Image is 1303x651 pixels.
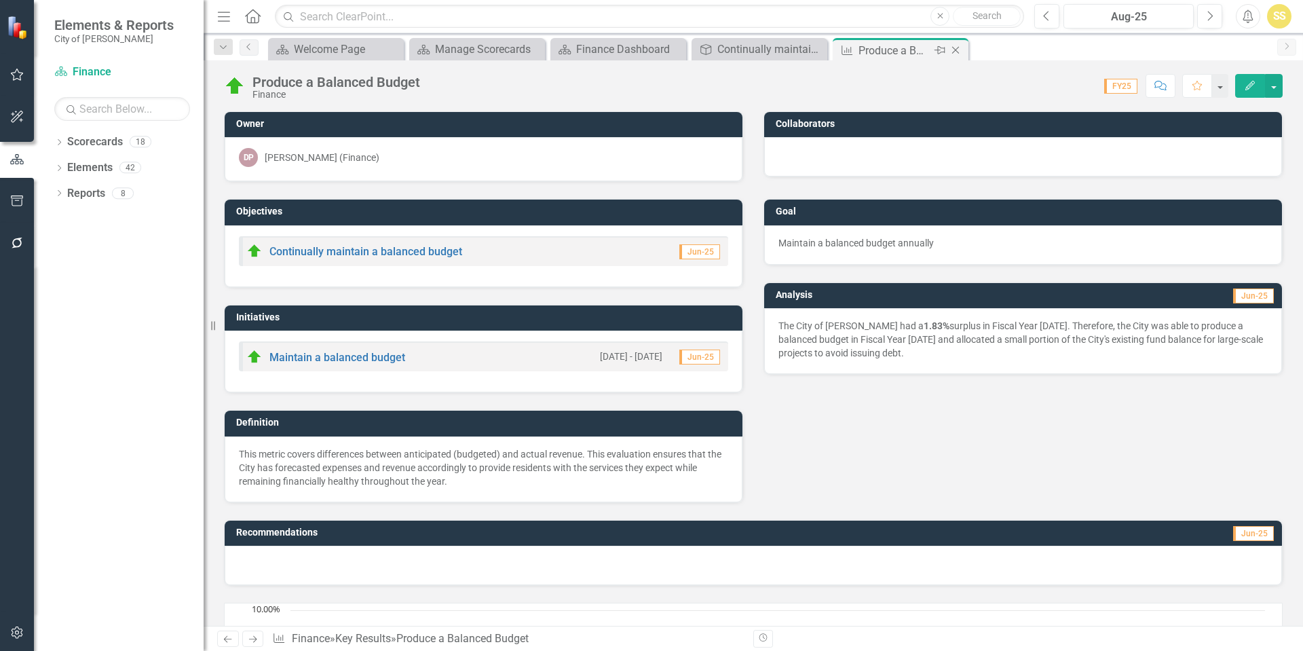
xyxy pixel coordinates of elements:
[54,64,190,80] a: Finance
[292,632,330,645] a: Finance
[858,42,931,59] div: Produce a Balanced Budget
[269,245,462,258] a: Continually maintain a balanced budget
[1068,9,1189,25] div: Aug-25
[396,632,529,645] div: Produce a Balanced Budget
[252,603,280,615] text: 10.00%
[7,16,31,39] img: ClearPoint Strategy
[778,319,1268,360] p: The City of [PERSON_NAME] had a surplus in Fiscal Year [DATE]. Therefore, the City was able to pr...
[67,160,113,176] a: Elements
[717,41,824,58] div: Continually maintain a balanced budget
[54,17,174,33] span: Elements & Reports
[236,119,736,129] h3: Owner
[239,447,728,488] p: This metric covers differences between anticipated (budgeted) and actual revenue. This evaluation...
[953,7,1021,26] button: Search
[1267,4,1291,29] button: SS
[776,119,1275,129] h3: Collaborators
[252,75,420,90] div: Produce a Balanced Budget
[236,206,736,217] h3: Objectives
[776,206,1275,217] h3: Goal
[252,90,420,100] div: Finance
[1104,79,1137,94] span: FY25
[269,351,405,364] a: Maintain a balanced budget
[1233,526,1274,541] span: Jun-25
[67,186,105,202] a: Reports
[679,350,720,365] span: Jun-25
[224,75,246,97] img: On Target
[236,312,736,322] h3: Initiatives
[54,97,190,121] input: Search Below...
[271,41,400,58] a: Welcome Page
[1063,4,1194,29] button: Aug-25
[1233,289,1274,303] span: Jun-25
[679,244,720,259] span: Jun-25
[924,320,949,331] strong: 1.83%
[112,187,134,199] div: 8
[246,243,263,259] img: On Target
[236,527,921,538] h3: Recommendations
[246,349,263,365] img: On Target
[275,5,1024,29] input: Search ClearPoint...
[554,41,683,58] a: Finance Dashboard
[776,290,1008,300] h3: Analysis
[294,41,400,58] div: Welcome Page
[67,134,123,150] a: Scorecards
[778,236,1268,250] p: Maintain a balanced budget annually
[54,33,174,44] small: City of [PERSON_NAME]
[272,631,743,647] div: » »
[119,162,141,174] div: 42
[695,41,824,58] a: Continually maintain a balanced budget
[265,151,379,164] div: [PERSON_NAME] (Finance)
[576,41,683,58] div: Finance Dashboard
[130,136,151,148] div: 18
[239,148,258,167] div: DP
[413,41,542,58] a: Manage Scorecards
[600,350,662,363] small: [DATE] - [DATE]
[972,10,1002,21] span: Search
[435,41,542,58] div: Manage Scorecards
[236,417,736,428] h3: Definition
[335,632,391,645] a: Key Results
